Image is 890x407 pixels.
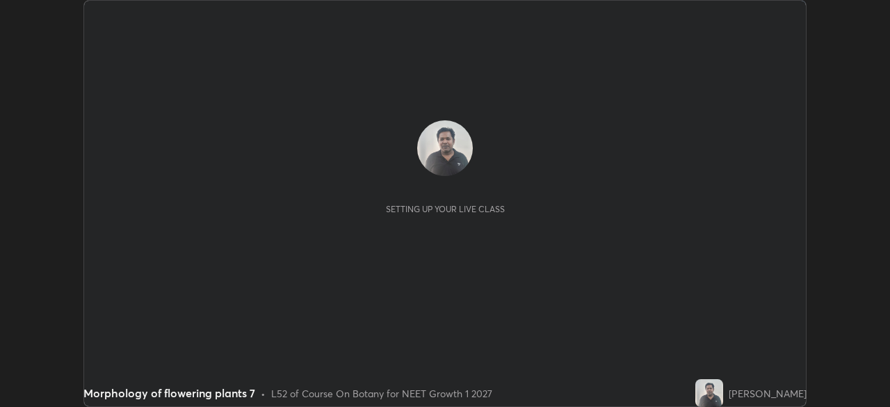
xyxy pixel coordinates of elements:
div: Morphology of flowering plants 7 [83,385,255,401]
div: Setting up your live class [386,204,505,214]
img: 7056fc0cb03b4b159e31ab37dd4bfa12.jpg [417,120,473,176]
div: [PERSON_NAME] [729,386,807,401]
img: 7056fc0cb03b4b159e31ab37dd4bfa12.jpg [695,379,723,407]
div: • [261,386,266,401]
div: L52 of Course On Botany for NEET Growth 1 2027 [271,386,492,401]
